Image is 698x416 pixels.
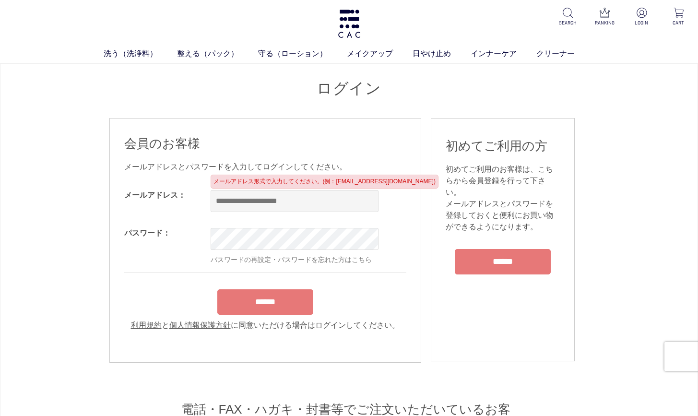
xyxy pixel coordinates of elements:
[104,48,177,59] a: 洗う（洗浄料）
[667,19,690,26] p: CART
[536,48,594,59] a: クリーナー
[211,175,438,189] div: メールアドレス形式で入力してください。(例：[EMAIL_ADDRESS][DOMAIN_NAME])
[124,320,406,331] div: と に同意いただける場合はログインしてください。
[347,48,413,59] a: メイクアップ
[169,321,231,329] a: 個人情報保護方針
[131,321,162,329] a: 利用規約
[258,48,347,59] a: 守る（ローション）
[593,19,616,26] p: RANKING
[556,19,580,26] p: SEARCH
[413,48,471,59] a: 日やけ止め
[556,8,580,26] a: SEARCH
[471,48,536,59] a: インナーケア
[337,10,362,38] img: logo
[124,136,200,151] span: 会員のお客様
[446,139,547,153] span: 初めてご利用の方
[109,78,589,99] h1: ログイン
[177,48,258,59] a: 整える（パック）
[630,19,653,26] p: LOGIN
[124,229,170,237] label: パスワード：
[667,8,690,26] a: CART
[124,161,406,173] div: メールアドレスとパスワードを入力してログインしてください。
[124,191,186,199] label: メールアドレス：
[593,8,616,26] a: RANKING
[630,8,653,26] a: LOGIN
[446,164,560,233] div: 初めてご利用のお客様は、こちらから会員登録を行って下さい。 メールアドレスとパスワードを登録しておくと便利にお買い物ができるようになります。
[211,256,372,263] a: パスワードの再設定・パスワードを忘れた方はこちら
